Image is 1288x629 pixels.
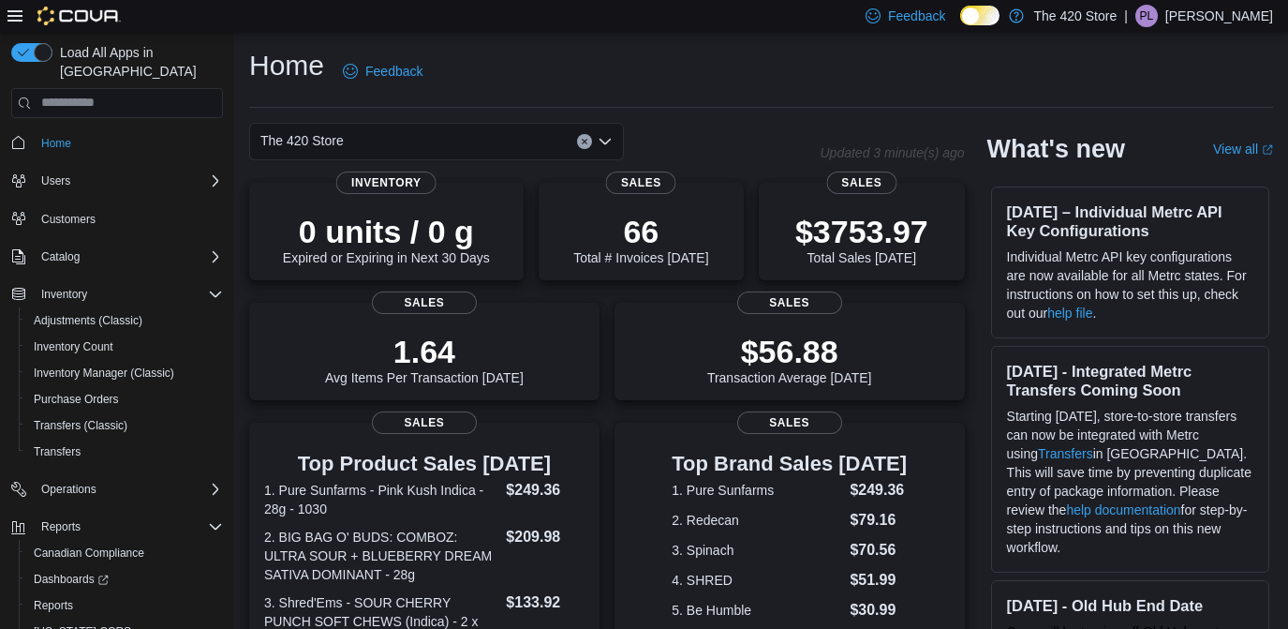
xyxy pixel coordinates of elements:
a: help documentation [1066,502,1180,517]
p: The 420 Store [1033,5,1117,27]
span: Transfers (Classic) [26,414,223,437]
a: Inventory Manager (Classic) [26,362,182,384]
button: Customers [4,205,230,232]
dd: $249.36 [850,479,907,502]
dt: 4. SHRED [672,571,842,590]
span: Sales [737,292,842,314]
p: $3753.97 [795,213,928,250]
dt: 3. Spinach [672,541,842,560]
button: Inventory Manager (Classic) [19,360,230,386]
span: Reports [34,516,223,538]
button: Operations [34,478,104,501]
span: Adjustments (Classic) [26,309,223,332]
span: Operations [34,478,223,501]
dd: $51.99 [850,569,907,592]
button: Open list of options [598,134,613,149]
dd: $30.99 [850,599,907,622]
h3: Top Brand Sales [DATE] [672,453,907,475]
button: Canadian Compliance [19,540,230,566]
div: Transaction Average [DATE] [707,333,872,385]
span: Sales [372,412,477,434]
span: Inventory Count [34,339,113,354]
dt: 5. Be Humble [672,601,842,620]
button: Catalog [4,244,230,270]
span: PL [1140,5,1154,27]
span: Catalog [41,249,80,264]
button: Users [4,168,230,194]
span: Sales [826,172,896,194]
a: Canadian Compliance [26,542,152,564]
span: The 420 Store [260,129,344,152]
span: Dark Mode [960,25,961,26]
div: Expired or Expiring in Next 30 Days [283,213,490,265]
h1: Home [249,47,324,84]
span: Home [34,131,223,155]
dd: $133.92 [506,592,584,614]
a: Customers [34,208,103,231]
dd: $79.16 [850,509,907,532]
img: Cova [37,7,121,25]
svg: External link [1262,144,1273,156]
button: Adjustments (Classic) [19,307,230,334]
button: Reports [34,516,88,538]
a: Reports [26,594,81,617]
h3: [DATE] – Individual Metrc API Key Configurations [1007,202,1253,240]
span: Inventory Count [26,336,223,358]
span: Reports [41,519,81,534]
span: Load All Apps in [GEOGRAPHIC_DATA] [52,43,223,81]
span: Canadian Compliance [26,542,223,564]
a: Dashboards [26,568,116,591]
dt: 1. Pure Sunfarms [672,481,842,500]
p: Individual Metrc API key configurations are now available for all Metrc states. For instructions ... [1007,247,1253,322]
dt: 1. Pure Sunfarms - Pink Kush Indica - 28g - 1030 [264,481,498,518]
button: Transfers [19,439,230,465]
button: Inventory [4,281,230,307]
p: [PERSON_NAME] [1165,5,1273,27]
a: Adjustments (Classic) [26,309,150,332]
a: View allExternal link [1213,142,1273,157]
span: Purchase Orders [26,388,223,411]
dt: 2. Redecan [672,511,842,530]
span: Sales [606,172,676,194]
span: Users [41,173,70,188]
button: Operations [4,476,230,502]
span: Dashboards [34,572,109,587]
span: Customers [41,212,96,227]
span: Sales [737,412,842,434]
dd: $209.98 [506,526,584,548]
dd: $70.56 [850,539,907,562]
button: Inventory Count [19,334,230,360]
span: Inventory [41,287,87,302]
span: Transfers (Classic) [34,418,127,433]
p: 1.64 [325,333,524,370]
span: Customers [34,207,223,231]
span: Operations [41,482,96,497]
span: Canadian Compliance [34,546,144,561]
span: Reports [26,594,223,617]
h2: What's new [987,134,1125,164]
input: Dark Mode [960,6,999,25]
span: Users [34,170,223,192]
span: Adjustments (Classic) [34,313,142,328]
a: help file [1047,306,1092,321]
dd: $249.36 [506,479,584,502]
span: Transfers [26,441,223,463]
div: Total # Invoices [DATE] [573,213,708,265]
a: Transfers [26,441,88,463]
button: Purchase Orders [19,386,230,412]
h3: [DATE] - Old Hub End Date [1007,596,1253,615]
span: Inventory Manager (Classic) [34,366,174,381]
span: Purchase Orders [34,392,119,407]
span: Sales [372,292,477,314]
button: Transfers (Classic) [19,412,230,439]
button: Clear input [577,134,592,149]
a: Feedback [335,52,430,90]
button: Home [4,129,230,157]
span: Inventory [34,283,223,306]
button: Catalog [34,246,87,268]
a: Home [34,132,79,155]
p: | [1124,5,1128,27]
span: Inventory Manager (Classic) [26,362,223,384]
a: Purchase Orders [26,388,126,411]
a: Transfers (Classic) [26,414,135,437]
